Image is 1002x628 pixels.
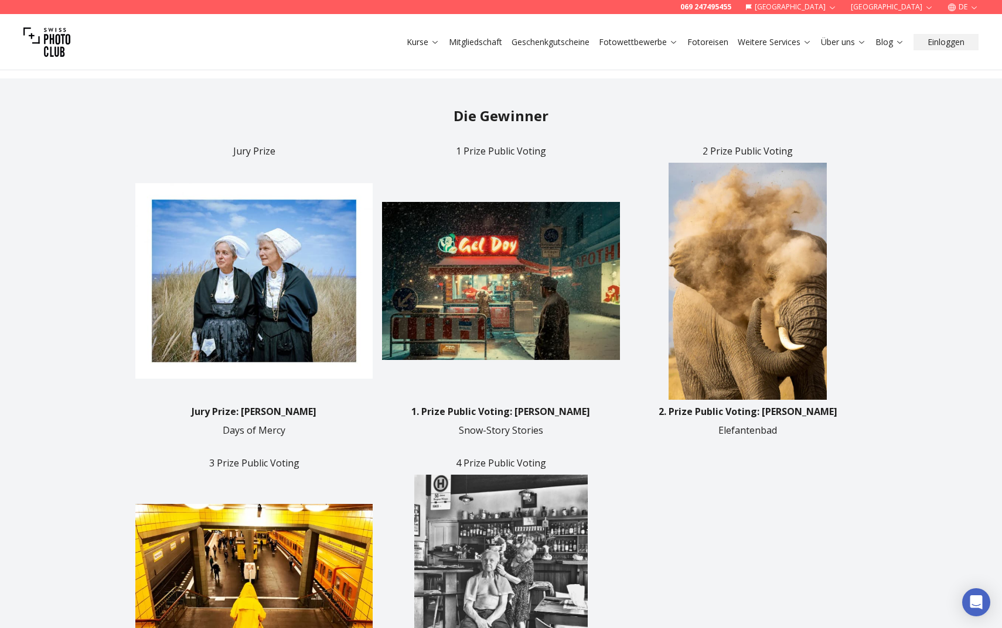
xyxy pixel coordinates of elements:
button: Blog [871,34,909,50]
button: Einloggen [914,34,979,50]
a: 069 247495455 [680,2,731,12]
h2: Die Gewinner [135,107,867,125]
h4: 1 Prize Public Voting [382,144,619,158]
a: Blog [875,36,904,48]
p: Days of Mercy [223,423,285,437]
p: 2. Prize Public Voting: [PERSON_NAME] [659,404,837,418]
button: Fotoreisen [683,34,733,50]
button: Über uns [816,34,871,50]
p: 1. Prize Public Voting: [PERSON_NAME] [411,404,590,418]
button: Weitere Services [733,34,816,50]
a: Mitgliedschaft [449,36,502,48]
img: Jury Prize [135,163,373,400]
p: Jury Prize: [PERSON_NAME] [192,404,316,418]
div: Open Intercom Messenger [962,588,990,616]
a: Geschenkgutscheine [512,36,589,48]
button: Mitgliedschaft [444,34,507,50]
h4: 2 Prize Public Voting [629,144,867,158]
p: Elefantenbad [718,423,777,437]
img: 1 Prize Public Voting [382,163,619,400]
button: Fotowettbewerbe [594,34,683,50]
a: Über uns [821,36,866,48]
button: Geschenkgutscheine [507,34,594,50]
p: Snow-Story Stories [459,423,543,437]
img: Swiss photo club [23,19,70,66]
h4: 3 Prize Public Voting [135,456,373,470]
h4: 4 Prize Public Voting [382,456,619,470]
a: Weitere Services [738,36,812,48]
img: 2 Prize Public Voting [629,163,867,400]
a: Kurse [407,36,439,48]
a: Fotoreisen [687,36,728,48]
button: Kurse [402,34,444,50]
h4: Jury Prize [135,144,373,158]
a: Fotowettbewerbe [599,36,678,48]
